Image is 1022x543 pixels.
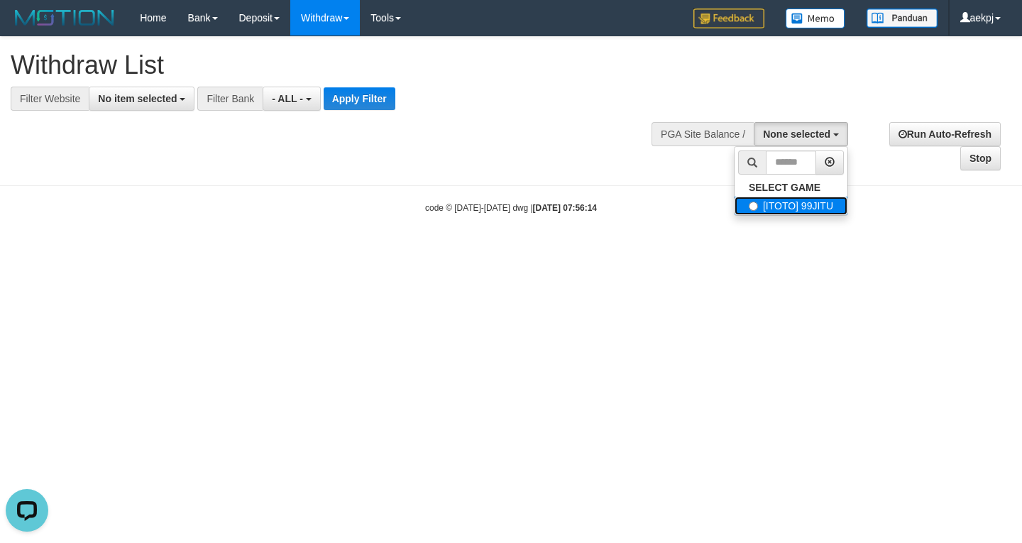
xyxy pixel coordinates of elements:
[735,178,847,197] a: SELECT GAME
[11,87,89,111] div: Filter Website
[749,202,758,211] input: [ITOTO] 99JITU
[11,51,667,79] h1: Withdraw List
[197,87,263,111] div: Filter Bank
[693,9,764,28] img: Feedback.jpg
[6,6,48,48] button: Open LiveChat chat widget
[786,9,845,28] img: Button%20Memo.svg
[867,9,938,28] img: panduan.png
[960,146,1001,170] a: Stop
[754,122,848,146] button: None selected
[98,93,177,104] span: No item selected
[889,122,1001,146] a: Run Auto-Refresh
[272,93,303,104] span: - ALL -
[11,7,119,28] img: MOTION_logo.png
[425,203,597,213] small: code © [DATE]-[DATE] dwg |
[89,87,194,111] button: No item selected
[263,87,320,111] button: - ALL -
[652,122,754,146] div: PGA Site Balance /
[763,128,830,140] span: None selected
[533,203,597,213] strong: [DATE] 07:56:14
[324,87,395,110] button: Apply Filter
[735,197,847,215] label: [ITOTO] 99JITU
[749,182,820,193] b: SELECT GAME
